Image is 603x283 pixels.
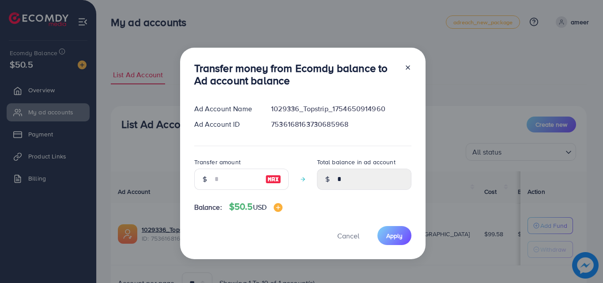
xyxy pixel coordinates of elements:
span: Cancel [337,231,359,241]
button: Cancel [326,226,370,245]
div: Ad Account Name [187,104,264,114]
div: 1029336_Topstrip_1754650914960 [264,104,418,114]
label: Transfer amount [194,158,241,166]
div: 7536168163730685968 [264,119,418,129]
span: USD [253,202,267,212]
h4: $50.5 [229,201,283,212]
button: Apply [377,226,411,245]
span: Balance: [194,202,222,212]
img: image [274,203,283,212]
label: Total balance in ad account [317,158,396,166]
div: Ad Account ID [187,119,264,129]
span: Apply [386,231,403,240]
h3: Transfer money from Ecomdy balance to Ad account balance [194,62,397,87]
img: image [265,174,281,185]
